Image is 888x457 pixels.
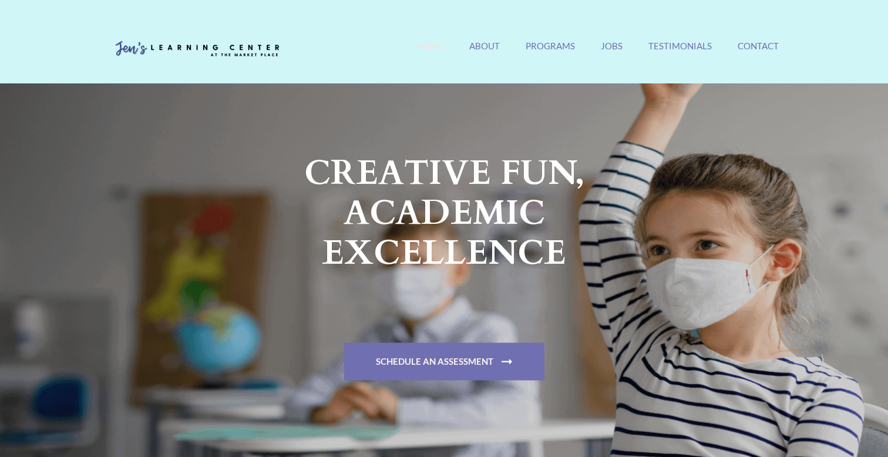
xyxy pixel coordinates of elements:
[601,41,623,66] a: Jobs
[344,342,544,380] a: Schedule An Assessment
[648,41,712,66] a: Testimonials
[109,32,285,67] img: Jen's Learning Center Logo Transparent
[416,41,443,66] a: Home
[738,41,779,66] a: Contact
[469,41,500,66] a: About
[526,41,575,66] a: Programs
